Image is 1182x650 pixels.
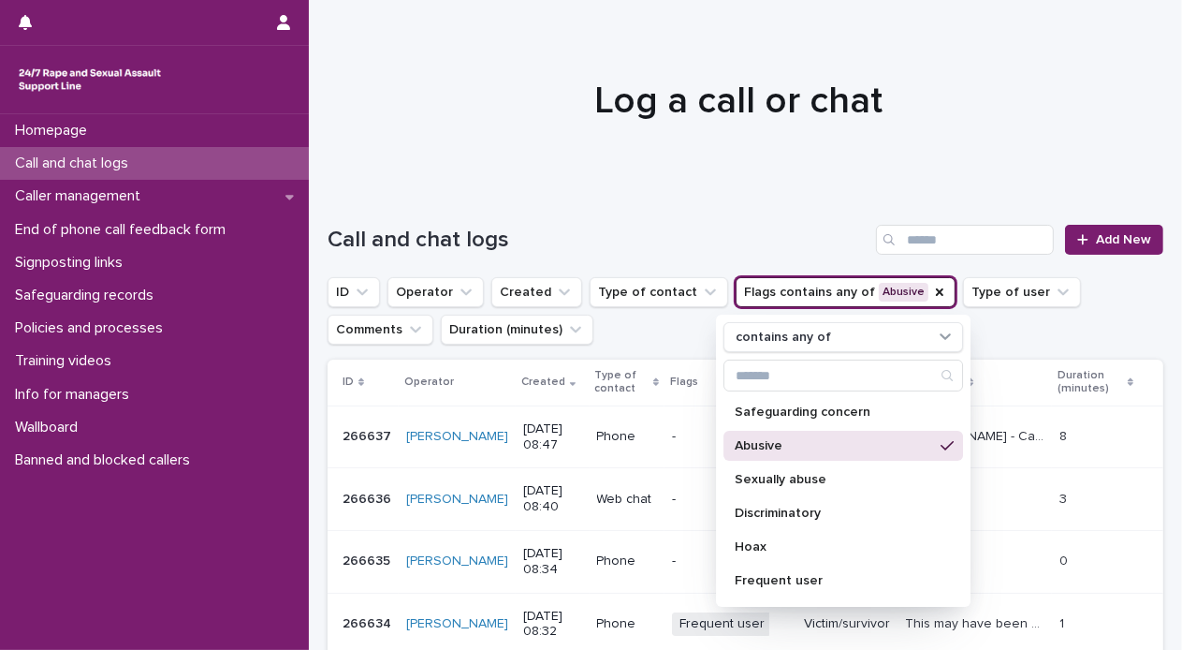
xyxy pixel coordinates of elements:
[328,315,433,345] button: Comments
[343,425,395,445] p: 266637
[905,613,1048,632] p: This may have been FU R - mentioned they were annoyed at 'people' and then hung up after my name.
[7,419,93,436] p: Wallboard
[735,507,933,520] p: Discriminatory
[328,530,1163,593] tr: 266635266635 [PERSON_NAME] [DATE] 08:34Phone-Hung up-- 00
[343,372,354,392] p: ID
[328,227,868,254] h1: Call and chat logs
[343,613,395,632] p: 266634
[672,554,789,569] p: -
[328,468,1163,531] tr: 266636266636 [PERSON_NAME] [DATE] 08:40Web chat-Hung up-- 33
[7,451,205,469] p: Banned and blocked callers
[735,473,933,486] p: Sexually abuse
[343,550,394,569] p: 266635
[387,277,484,307] button: Operator
[328,406,1163,468] tr: 266637266637 [PERSON_NAME] [DATE] 08:47Phone-Victim/survivor[PERSON_NAME] - Called to talk about ...
[406,616,508,632] a: [PERSON_NAME]
[735,439,933,452] p: Abusive
[523,609,582,641] p: [DATE] 08:32
[521,372,565,392] p: Created
[523,483,582,515] p: [DATE] 08:40
[723,360,963,391] div: Search
[735,574,933,587] p: Frequent user
[597,616,658,632] p: Phone
[328,79,1149,124] h1: Log a call or chat
[7,287,168,304] p: Safeguarding records
[7,187,155,205] p: Caller management
[1058,365,1123,400] p: Duration (minutes)
[672,429,789,445] p: -
[406,492,508,508] a: [PERSON_NAME]
[7,352,126,370] p: Training videos
[736,277,956,307] button: Flags
[1059,425,1071,445] p: 8
[7,122,102,140] p: Homepage
[876,225,1054,255] input: Search
[15,61,165,98] img: rhQMoQhaT3yELyF149Cw
[963,277,1081,307] button: Type of user
[590,277,728,307] button: Type of contact
[7,319,178,337] p: Policies and processes
[523,546,582,578] p: [DATE] 08:34
[597,429,658,445] p: Phone
[1059,550,1072,569] p: 0
[1065,225,1163,255] a: Add New
[670,372,698,392] p: Flags
[1059,488,1071,508] p: 3
[1096,233,1151,246] span: Add New
[736,330,831,346] p: contains any of
[595,365,649,400] p: Type of contact
[597,554,658,569] p: Phone
[7,386,144,404] p: Info for managers
[491,277,582,307] button: Created
[804,616,890,632] p: Victim/survivor
[724,361,962,391] input: Search
[328,277,380,307] button: ID
[404,372,454,392] p: Operator
[905,425,1048,445] p: Jasmine - Called to talk about their experience with SV but was unable to. Call ended abruptly.
[735,406,933,419] p: Safeguarding concern
[597,492,658,508] p: Web chat
[735,540,933,554] p: Hoax
[672,492,789,508] p: -
[7,254,138,272] p: Signposting links
[7,221,241,239] p: End of phone call feedback form
[441,315,593,345] button: Duration (minutes)
[406,429,508,445] a: [PERSON_NAME]
[343,488,395,508] p: 266636
[7,155,143,172] p: Call and chat logs
[406,554,508,569] a: [PERSON_NAME]
[523,421,582,453] p: [DATE] 08:47
[1059,613,1068,632] p: 1
[672,613,772,636] span: Frequent user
